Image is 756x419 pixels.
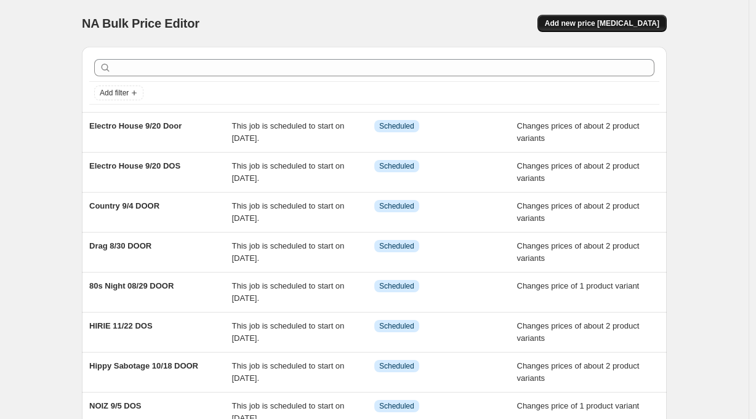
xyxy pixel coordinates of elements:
span: This job is scheduled to start on [DATE]. [232,321,345,343]
span: Scheduled [379,321,414,331]
span: Hippy Sabotage 10/18 DOOR [89,361,198,370]
span: Changes prices of about 2 product variants [517,121,640,143]
span: HIRIE 11/22 DOS [89,321,153,330]
span: This job is scheduled to start on [DATE]. [232,241,345,263]
span: Add new price [MEDICAL_DATA] [545,18,659,28]
span: Changes price of 1 product variant [517,401,640,410]
span: NOIZ 9/5 DOS [89,401,142,410]
span: Scheduled [379,361,414,371]
span: Changes prices of about 2 product variants [517,361,640,383]
span: Electro House 9/20 DOS [89,161,180,170]
button: Add new price [MEDICAL_DATA] [537,15,667,32]
span: Electro House 9/20 Door [89,121,182,130]
span: NA Bulk Price Editor [82,17,199,30]
span: Changes prices of about 2 product variants [517,321,640,343]
span: Scheduled [379,161,414,171]
span: This job is scheduled to start on [DATE]. [232,281,345,303]
span: Add filter [100,88,129,98]
span: Changes prices of about 2 product variants [517,201,640,223]
span: This job is scheduled to start on [DATE]. [232,361,345,383]
span: 80s Night 08/29 DOOR [89,281,174,290]
span: Scheduled [379,281,414,291]
span: Scheduled [379,241,414,251]
span: Scheduled [379,401,414,411]
span: Changes prices of about 2 product variants [517,161,640,183]
span: Drag 8/30 DOOR [89,241,151,250]
span: Scheduled [379,201,414,211]
span: Scheduled [379,121,414,131]
span: This job is scheduled to start on [DATE]. [232,121,345,143]
span: Country 9/4 DOOR [89,201,159,210]
span: This job is scheduled to start on [DATE]. [232,201,345,223]
span: Changes price of 1 product variant [517,281,640,290]
span: Changes prices of about 2 product variants [517,241,640,263]
button: Add filter [94,86,143,100]
span: This job is scheduled to start on [DATE]. [232,161,345,183]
